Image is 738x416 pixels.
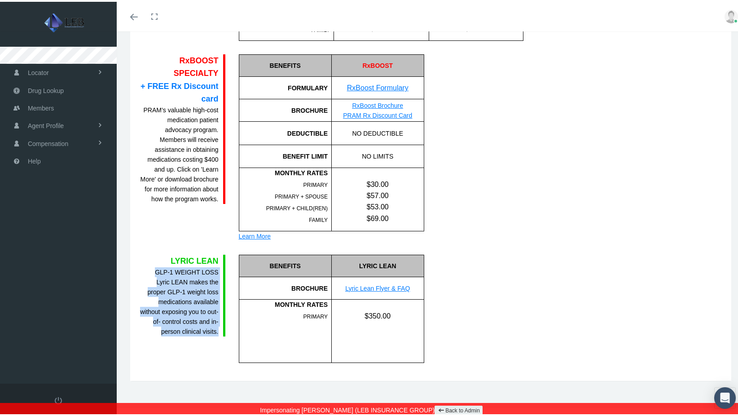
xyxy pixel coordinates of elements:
[28,133,68,150] span: Compensation
[239,166,328,176] div: MONTHLY RATES
[332,199,424,211] div: $53.00
[239,150,328,159] div: BENEFIT LIMIT
[332,211,424,222] div: $69.00
[435,404,483,414] a: Back to Admin
[303,312,328,318] span: PRIMARY
[28,98,54,115] span: Members
[266,204,328,210] span: PRIMARY + CHILD(REN)
[28,151,41,168] span: Help
[239,275,332,298] div: BROCHURE
[139,253,219,266] div: LYRIC LEAN
[332,309,424,320] div: $350.00
[343,110,412,117] a: PRAM Rx Discount Card
[239,298,328,308] div: MONTHLY RATES
[239,253,332,275] div: BENEFITS
[12,10,119,32] img: LEB INSURANCE GROUP
[239,75,332,97] div: FORMULARY
[28,62,49,80] span: Locator
[141,80,219,102] span: + FREE Rx Discount card
[309,215,328,221] span: FAMILY
[347,82,409,90] a: RxBoost Formulary
[275,192,328,198] span: PRIMARY + SPOUSE
[28,115,64,133] span: Agent Profile
[239,97,332,120] div: BROCHURE
[725,8,738,22] img: user-placeholder.jpg
[28,80,64,97] span: Drug Lookup
[239,127,328,137] div: DEDUCTIBLE
[331,143,424,166] div: NO LIMITS
[714,385,736,407] div: Open Intercom Messenger
[303,180,328,186] span: PRIMARY
[239,230,424,239] div: Learn More
[7,401,738,416] div: Impersonating [PERSON_NAME] (LEB INSURANCE GROUP)
[332,188,424,199] div: $57.00
[139,266,219,335] div: GLP-1 WEIGHT LOSS Lyric LEAN makes the proper GLP-1 weight loss medications available without exp...
[139,53,219,103] div: RxBOOST SPECIALTY
[139,103,219,202] div: PRAM’s valuable high-cost medication patient advocacy program. Members will receive assistance in...
[332,177,424,188] div: $30.00
[345,283,410,290] a: Lyric Lean Flyer & FAQ
[239,53,332,75] div: BENEFITS
[331,53,424,75] div: RxBOOST
[352,100,403,107] a: RxBoost Brochure
[331,253,424,275] div: LYRIC LEAN
[331,120,424,143] div: NO DEDUCTIBLE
